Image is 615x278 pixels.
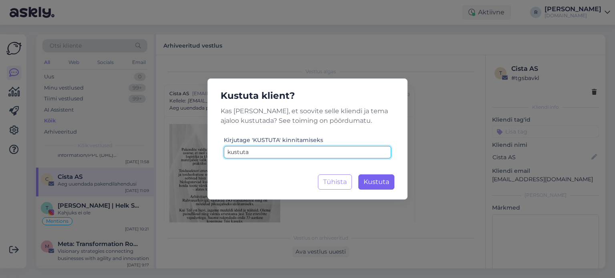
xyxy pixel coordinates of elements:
button: Tühista [318,174,352,190]
span: Kustuta [364,178,389,186]
p: Kas [PERSON_NAME], et soovite selle kliendi ja tema ajaloo kustutada? See toiming on pöördumatu. [214,106,401,126]
button: Kustuta [358,174,394,190]
label: Kirjutage 'KUSTUTA' kinnitamiseks [224,136,323,144]
h5: Kustuta klient? [214,88,401,103]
